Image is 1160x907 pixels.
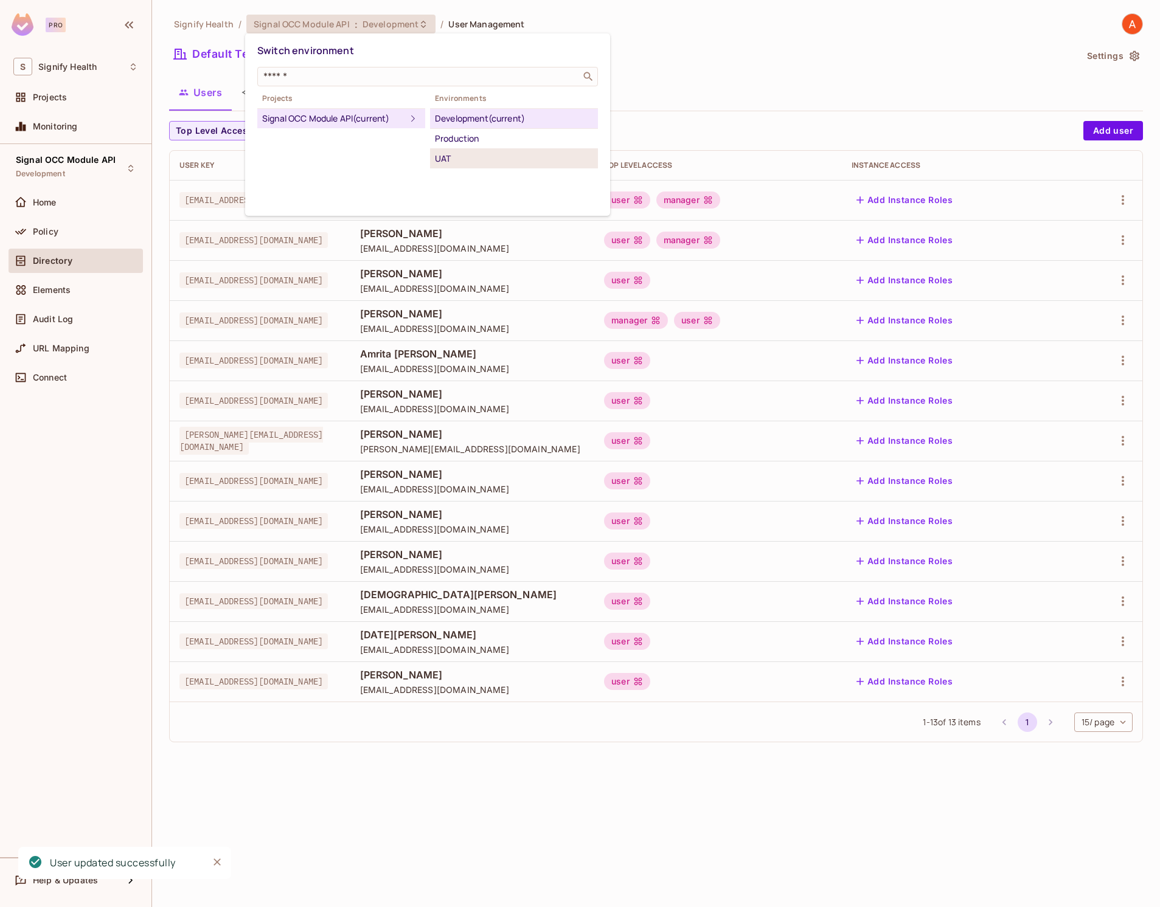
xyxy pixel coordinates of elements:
[430,94,598,103] span: Environments
[435,111,593,126] div: Development (current)
[257,44,354,57] span: Switch environment
[435,151,593,166] div: UAT
[208,853,226,871] button: Close
[262,111,406,126] div: Signal OCC Module API (current)
[435,131,593,146] div: Production
[257,94,425,103] span: Projects
[50,855,176,871] div: User updated successfully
